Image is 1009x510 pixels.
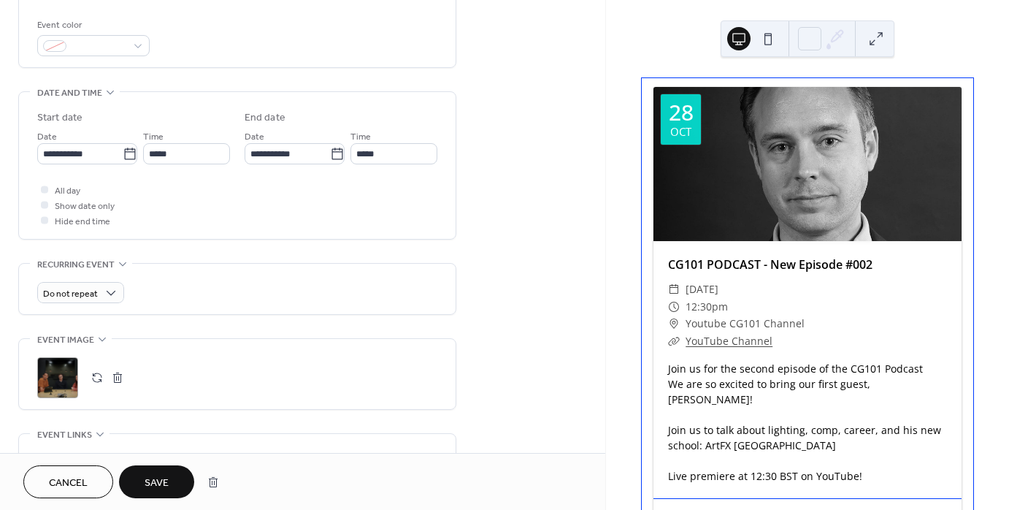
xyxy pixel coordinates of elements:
[245,129,264,145] span: Date
[145,476,169,491] span: Save
[55,183,80,199] span: All day
[350,129,371,145] span: Time
[668,281,680,298] div: ​
[670,126,691,137] div: Oct
[23,465,113,498] button: Cancel
[143,129,164,145] span: Time
[37,18,147,33] div: Event color
[119,465,194,498] button: Save
[668,315,680,332] div: ​
[37,110,83,126] div: Start date
[37,332,94,348] span: Event image
[686,298,728,316] span: 12:30pm
[686,334,772,348] a: YouTube Channel
[653,361,962,484] div: Join us for the second episode of the CG101 Podcast We are so excited to bring our first guest, [...
[668,298,680,316] div: ​
[55,199,115,214] span: Show date only
[668,332,680,350] div: ​
[37,85,102,101] span: Date and time
[669,102,694,123] div: 28
[49,476,88,491] span: Cancel
[686,281,718,298] span: [DATE]
[37,129,57,145] span: Date
[245,110,285,126] div: End date
[37,452,434,468] div: URL
[43,286,98,302] span: Do not repeat
[668,256,872,273] a: CG101 PODCAST - New Episode #002
[686,315,805,332] span: Youtube CG101 Channel
[37,257,115,273] span: Recurring event
[37,357,78,398] div: ;
[55,214,110,229] span: Hide end time
[37,427,92,443] span: Event links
